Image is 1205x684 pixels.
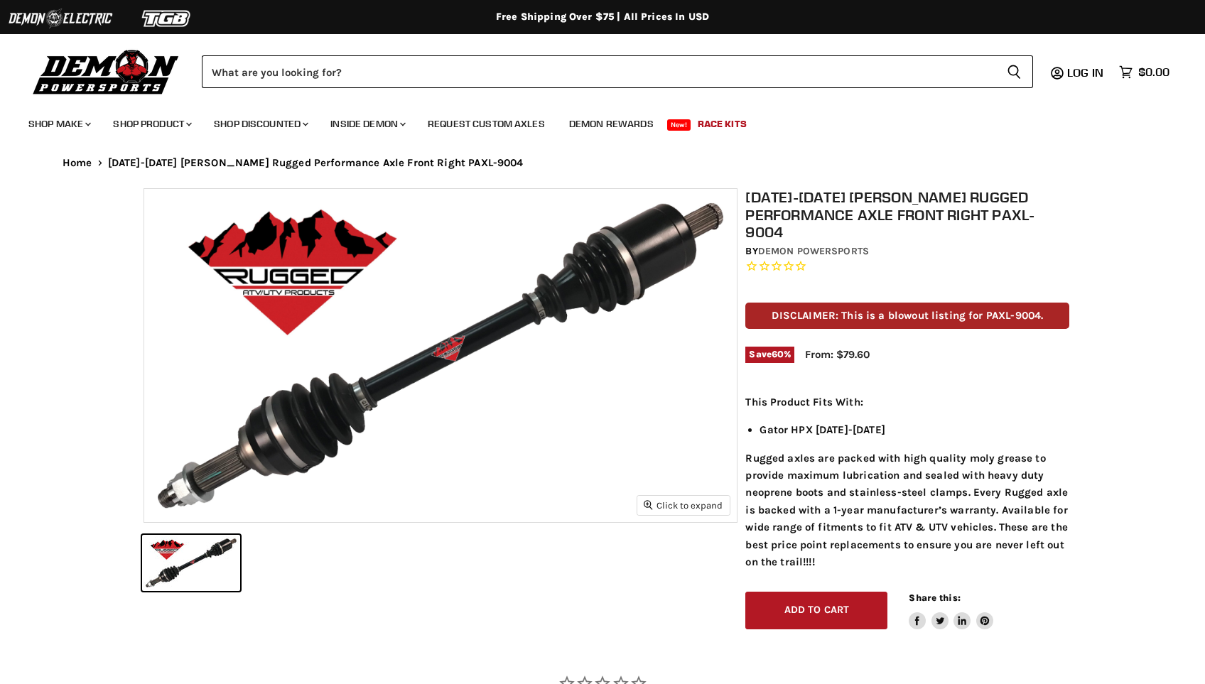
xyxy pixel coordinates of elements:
span: Save % [745,347,794,362]
img: Demon Electric Logo 2 [7,5,114,32]
span: Rated 0.0 out of 5 stars 0 reviews [745,259,1069,274]
span: [DATE]-[DATE] [PERSON_NAME] Rugged Performance Axle Front Right PAXL-9004 [108,157,524,169]
a: Shop Product [102,109,200,139]
a: $0.00 [1112,62,1177,82]
li: Gator HPX [DATE]-[DATE] [760,421,1069,438]
div: Free Shipping Over $75 | All Prices In USD [34,11,1171,23]
nav: Breadcrumbs [34,157,1171,169]
div: Rugged axles are packed with high quality moly grease to provide maximum lubrication and sealed w... [745,393,1069,570]
form: Product [202,55,1033,88]
img: Demon Powersports [28,46,184,97]
a: Shop Make [18,109,99,139]
button: Search [995,55,1033,88]
h1: [DATE]-[DATE] [PERSON_NAME] Rugged Performance Axle Front Right PAXL-9004 [745,188,1069,241]
a: Home [63,157,92,169]
a: Inside Demon [320,109,414,139]
span: 60 [772,349,784,359]
span: Add to cart [784,604,850,616]
span: Click to expand [644,500,723,511]
span: $0.00 [1138,65,1169,79]
button: 2010-2013 John Deere Rugged Performance Axle Front Right PAXL-9004 thumbnail [142,535,240,591]
button: Add to cart [745,592,887,629]
a: Race Kits [687,109,757,139]
img: 2010-2013 John Deere Rugged Performance Axle Front Right PAXL-9004 [144,189,737,522]
span: From: $79.60 [805,348,870,361]
div: by [745,244,1069,259]
a: Demon Rewards [558,109,664,139]
span: New! [667,119,691,131]
a: Log in [1061,66,1112,79]
img: TGB Logo 2 [114,5,220,32]
button: Click to expand [637,496,730,515]
p: DISCLAIMER: This is a blowout listing for PAXL-9004. [745,303,1069,329]
ul: Main menu [18,104,1166,139]
a: Demon Powersports [758,245,869,257]
a: Shop Discounted [203,109,317,139]
a: Request Custom Axles [417,109,556,139]
input: Search [202,55,995,88]
span: Log in [1067,65,1103,80]
aside: Share this: [909,592,993,629]
span: Share this: [909,592,960,603]
p: This Product Fits With: [745,393,1069,411]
